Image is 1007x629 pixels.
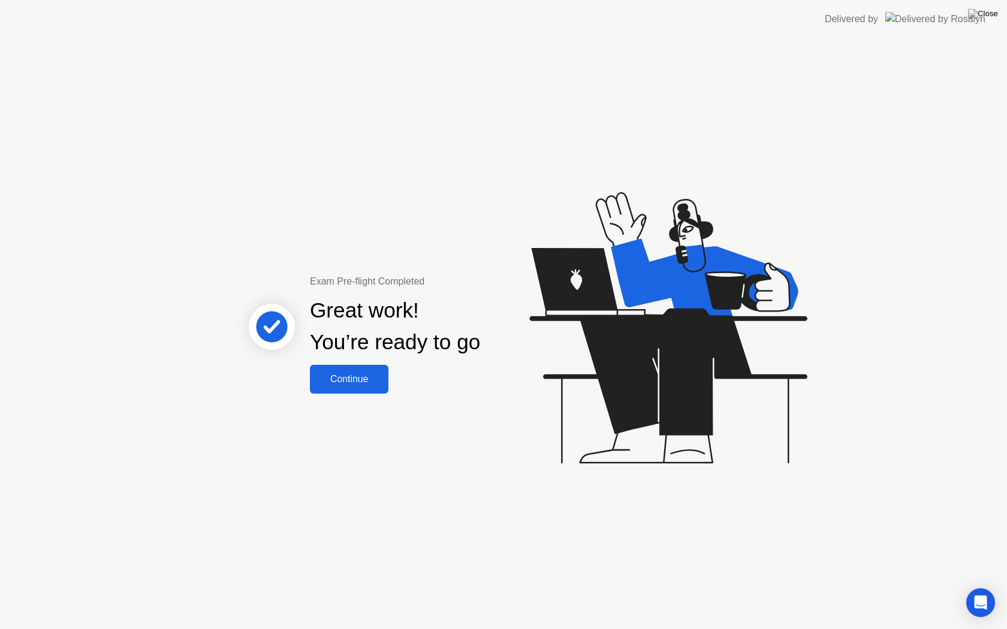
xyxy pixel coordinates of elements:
[310,295,480,358] div: Great work! You’re ready to go
[310,365,388,394] button: Continue
[825,12,878,26] div: Delivered by
[885,12,985,26] img: Delivered by Rosalyn
[966,588,995,617] div: Open Intercom Messenger
[313,374,385,385] div: Continue
[968,9,998,19] img: Close
[310,274,557,289] div: Exam Pre-flight Completed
